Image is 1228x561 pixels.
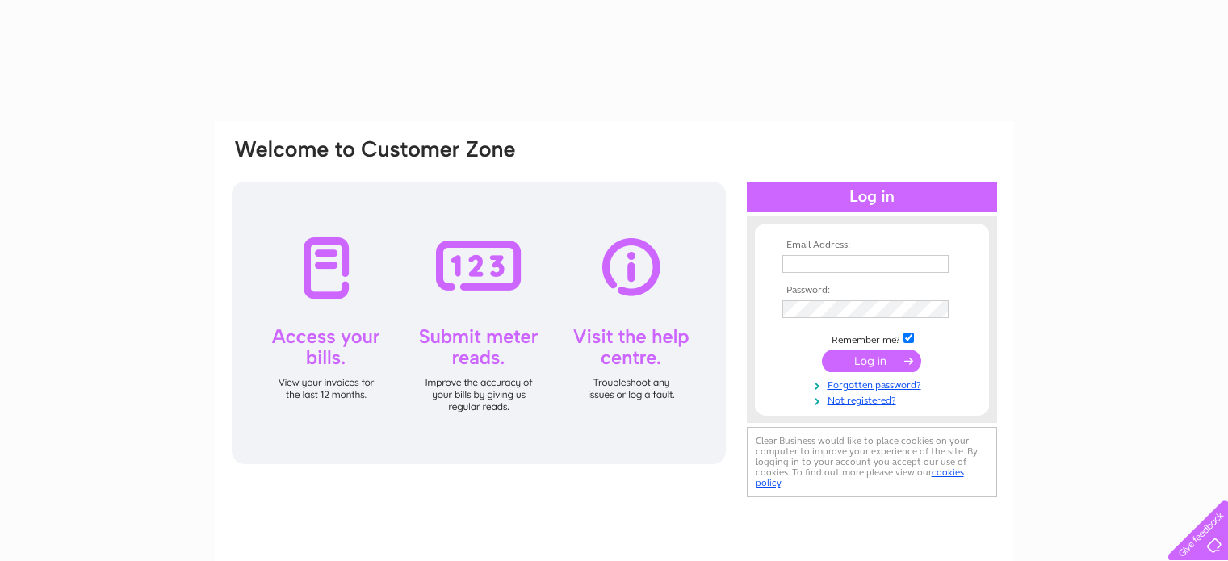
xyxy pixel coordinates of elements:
th: Password: [778,285,966,296]
a: Not registered? [782,391,966,407]
input: Submit [822,350,921,372]
th: Email Address: [778,240,966,251]
a: Forgotten password? [782,376,966,391]
a: cookies policy [756,467,964,488]
td: Remember me? [778,330,966,346]
div: Clear Business would like to place cookies on your computer to improve your experience of the sit... [747,427,997,497]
